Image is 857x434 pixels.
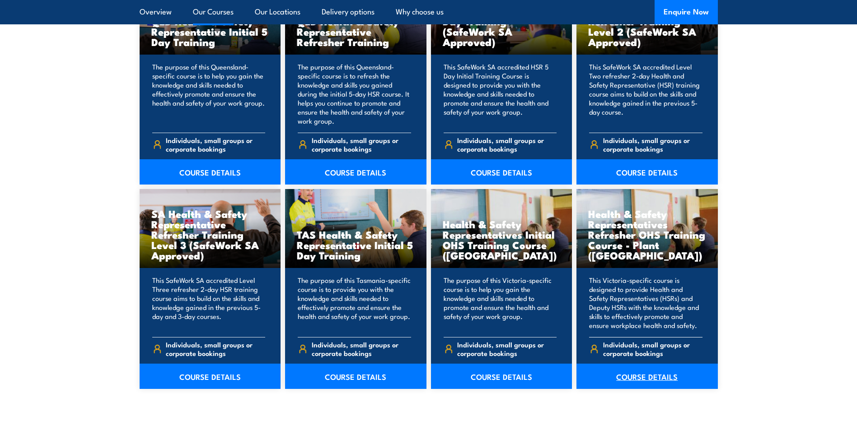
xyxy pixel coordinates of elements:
[589,62,702,125] p: This SafeWork SA accredited Level Two refresher 2-day Health and Safety Representative (HSR) trai...
[444,62,557,125] p: This SafeWork SA accredited HSR 5 Day Initial Training Course is designed to provide you with the...
[298,276,411,330] p: The purpose of this Tasmania-specific course is to provide you with the knowledge and skills need...
[457,136,557,153] span: Individuals, small groups or corporate bookings
[312,340,411,357] span: Individuals, small groups or corporate bookings
[152,62,266,125] p: The purpose of this Queensland-specific course is to help you gain the knowledge and skills neede...
[298,62,411,125] p: The purpose of this Queensland-specific course is to refresh the knowledge and skills you gained ...
[297,16,415,47] h3: QLD Health & Safety Representative Refresher Training
[589,276,702,330] p: This Victoria-specific course is designed to provide Health and Safety Representatives (HSRs) and...
[443,219,561,260] h3: Health & Safety Representatives Initial OHS Training Course ([GEOGRAPHIC_DATA])
[576,364,718,389] a: COURSE DETAILS
[588,208,706,260] h3: Health & Safety Representatives Refresher OHS Training Course - Plant ([GEOGRAPHIC_DATA])
[166,340,265,357] span: Individuals, small groups or corporate bookings
[166,136,265,153] span: Individuals, small groups or corporate bookings
[603,136,702,153] span: Individuals, small groups or corporate bookings
[140,364,281,389] a: COURSE DETAILS
[457,340,557,357] span: Individuals, small groups or corporate bookings
[431,159,572,185] a: COURSE DETAILS
[285,159,426,185] a: COURSE DETAILS
[297,229,415,260] h3: TAS Health & Safety Representative Initial 5 Day Training
[152,276,266,330] p: This SafeWork SA accredited Level Three refresher 2-day HSR training course aims to build on the ...
[151,16,269,47] h3: QLD Health & Safety Representative Initial 5 Day Training
[312,136,411,153] span: Individuals, small groups or corporate bookings
[140,159,281,185] a: COURSE DETAILS
[151,208,269,260] h3: SA Health & Safety Representative Refresher Training Level 3 (SafeWork SA Approved)
[285,364,426,389] a: COURSE DETAILS
[431,364,572,389] a: COURSE DETAILS
[603,340,702,357] span: Individuals, small groups or corporate bookings
[576,159,718,185] a: COURSE DETAILS
[444,276,557,330] p: The purpose of this Victoria-specific course is to help you gain the knowledge and skills needed ...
